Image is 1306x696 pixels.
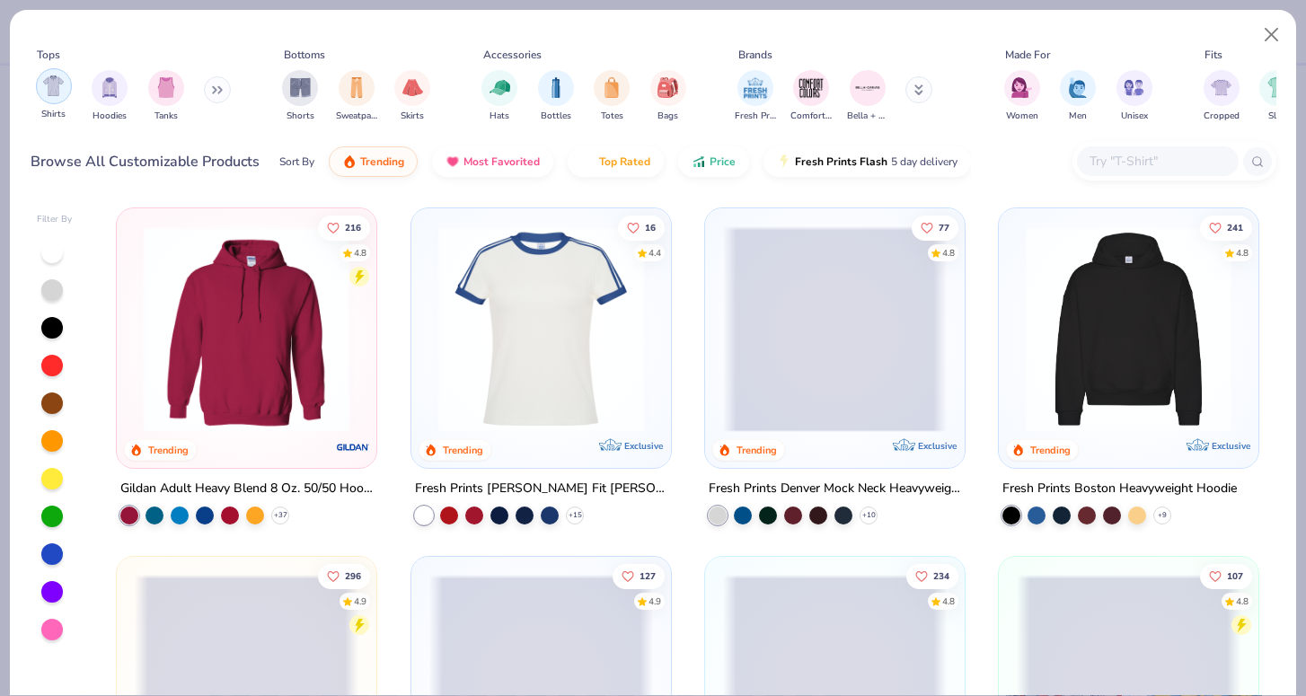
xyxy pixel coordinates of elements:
[1158,510,1167,521] span: + 9
[710,154,736,169] span: Price
[763,146,971,177] button: Fresh Prints Flash5 day delivery
[657,110,678,123] span: Bags
[402,77,423,98] img: Skirts Image
[1268,110,1286,123] span: Slim
[36,68,72,121] div: filter for Shirts
[942,595,955,609] div: 4.8
[624,440,663,452] span: Exclusive
[648,246,660,260] div: 4.4
[1068,77,1088,98] img: Men Image
[92,70,128,123] button: filter button
[735,70,776,123] button: filter button
[602,77,622,98] img: Totes Image
[1204,110,1240,123] span: Cropped
[798,75,825,101] img: Comfort Colors Image
[738,47,772,63] div: Brands
[336,110,377,123] span: Sweatpants
[847,70,888,123] div: filter for Bella + Canvas
[1069,110,1087,123] span: Men
[43,75,64,96] img: Shirts Image
[1227,223,1243,232] span: 241
[1200,564,1252,589] button: Like
[1212,440,1250,452] span: Exclusive
[483,47,542,63] div: Accessories
[284,47,325,63] div: Bottoms
[538,70,574,123] div: filter for Bottles
[790,70,832,123] button: filter button
[777,154,791,169] img: flash.gif
[92,70,128,123] div: filter for Hoodies
[1060,70,1096,123] button: filter button
[354,595,366,609] div: 4.9
[1060,70,1096,123] div: filter for Men
[568,510,581,521] span: + 15
[1011,77,1032,98] img: Women Image
[594,70,630,123] div: filter for Totes
[100,77,119,98] img: Hoodies Image
[854,75,881,101] img: Bella + Canvas Image
[120,478,373,500] div: Gildan Adult Heavy Blend 8 Oz. 50/50 Hooded Sweatshirt
[446,154,460,169] img: most_fav.gif
[939,223,949,232] span: 77
[1227,572,1243,581] span: 107
[709,478,961,500] div: Fresh Prints Denver Mock Neck Heavyweight Sweatshirt
[1236,246,1249,260] div: 4.8
[599,154,650,169] span: Top Rated
[36,70,72,123] button: filter button
[1002,478,1237,500] div: Fresh Prints Boston Heavyweight Hoodie
[1004,70,1040,123] div: filter for Women
[742,75,769,101] img: Fresh Prints Image
[594,70,630,123] button: filter button
[37,213,73,226] div: Filter By
[1116,70,1152,123] div: filter for Unisex
[942,246,955,260] div: 4.8
[639,572,655,581] span: 127
[1116,70,1152,123] button: filter button
[287,110,314,123] span: Shorts
[1088,151,1226,172] input: Try "T-Shirt"
[347,77,366,98] img: Sweatpants Image
[282,70,318,123] button: filter button
[538,70,574,123] button: filter button
[847,70,888,123] button: filter button
[1124,77,1144,98] img: Unisex Image
[617,215,664,240] button: Like
[601,110,623,123] span: Totes
[678,146,749,177] button: Price
[1204,70,1240,123] button: filter button
[318,215,370,240] button: Like
[156,77,176,98] img: Tanks Image
[1005,47,1050,63] div: Made For
[650,70,686,123] button: filter button
[1204,70,1240,123] div: filter for Cropped
[891,152,957,172] span: 5 day delivery
[568,146,664,177] button: Top Rated
[329,146,418,177] button: Trending
[933,572,949,581] span: 234
[861,510,875,521] span: + 10
[463,154,540,169] span: Most Favorited
[644,223,655,232] span: 16
[790,110,832,123] span: Comfort Colors
[37,47,60,63] div: Tops
[847,110,888,123] span: Bella + Canvas
[490,77,510,98] img: Hats Image
[648,595,660,609] div: 4.9
[318,564,370,589] button: Like
[1004,70,1040,123] button: filter button
[336,429,372,465] img: Gildan logo
[906,564,958,589] button: Like
[429,226,653,432] img: e5540c4d-e74a-4e58-9a52-192fe86bec9f
[154,110,178,123] span: Tanks
[93,110,127,123] span: Hoodies
[415,478,667,500] div: Fresh Prints [PERSON_NAME] Fit [PERSON_NAME] Shirt with Stripes
[290,77,311,98] img: Shorts Image
[795,154,887,169] span: Fresh Prints Flash
[360,154,404,169] span: Trending
[1267,77,1287,98] img: Slim Image
[581,154,596,169] img: TopRated.gif
[148,70,184,123] div: filter for Tanks
[1121,110,1148,123] span: Unisex
[401,110,424,123] span: Skirts
[345,223,361,232] span: 216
